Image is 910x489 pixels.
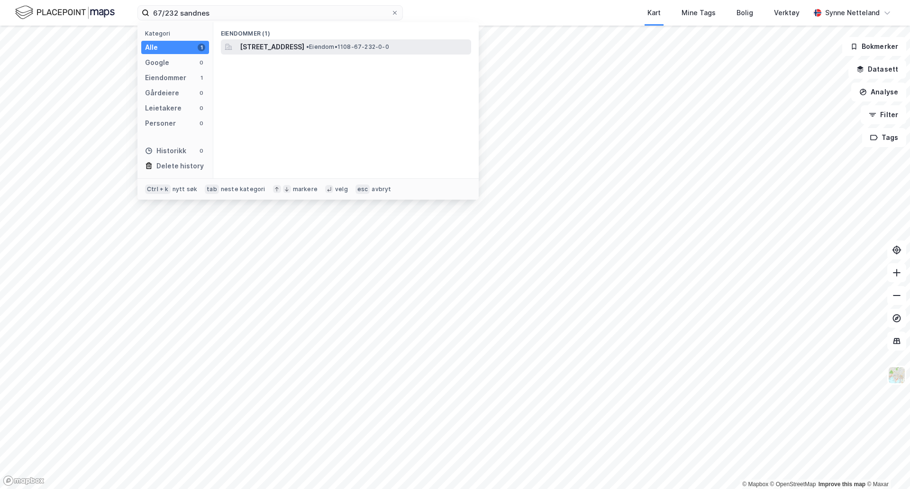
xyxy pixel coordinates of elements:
[3,475,45,486] a: Mapbox homepage
[825,7,880,18] div: Synne Netteland
[862,128,906,147] button: Tags
[145,30,209,37] div: Kategori
[737,7,753,18] div: Bolig
[293,185,318,193] div: markere
[888,366,906,384] img: Z
[221,185,265,193] div: neste kategori
[198,120,205,127] div: 0
[145,185,171,194] div: Ctrl + k
[145,102,182,114] div: Leietakere
[863,443,910,489] iframe: Chat Widget
[842,37,906,56] button: Bokmerker
[819,481,865,488] a: Improve this map
[861,105,906,124] button: Filter
[742,481,768,488] a: Mapbox
[647,7,661,18] div: Kart
[156,160,204,172] div: Delete history
[145,57,169,68] div: Google
[198,59,205,66] div: 0
[848,60,906,79] button: Datasett
[198,44,205,51] div: 1
[198,74,205,82] div: 1
[198,89,205,97] div: 0
[145,118,176,129] div: Personer
[145,87,179,99] div: Gårdeiere
[306,43,309,50] span: •
[149,6,391,20] input: Søk på adresse, matrikkel, gårdeiere, leietakere eller personer
[682,7,716,18] div: Mine Tags
[770,481,816,488] a: OpenStreetMap
[372,185,391,193] div: avbryt
[774,7,800,18] div: Verktøy
[198,104,205,112] div: 0
[355,185,370,194] div: esc
[198,147,205,155] div: 0
[335,185,348,193] div: velg
[213,22,479,39] div: Eiendommer (1)
[145,145,186,157] div: Historikk
[306,43,389,51] span: Eiendom • 1108-67-232-0-0
[863,443,910,489] div: Kontrollprogram for chat
[145,72,186,83] div: Eiendommer
[205,185,219,194] div: tab
[240,41,304,53] span: [STREET_ADDRESS]
[851,83,906,101] button: Analyse
[173,185,198,193] div: nytt søk
[145,42,158,53] div: Alle
[15,4,115,21] img: logo.f888ab2527a4732fd821a326f86c7f29.svg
